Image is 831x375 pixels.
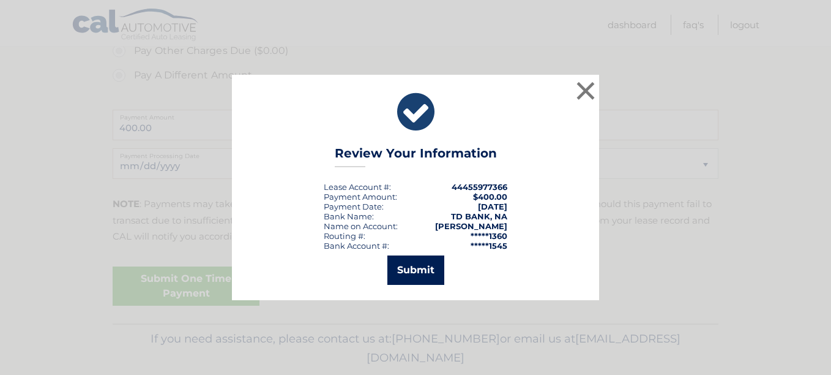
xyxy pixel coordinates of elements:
[324,202,382,211] span: Payment Date
[324,192,397,202] div: Payment Amount:
[473,192,507,202] span: $400.00
[435,221,507,231] strong: [PERSON_NAME]
[324,211,374,221] div: Bank Name:
[324,202,384,211] div: :
[324,241,389,251] div: Bank Account #:
[452,182,507,192] strong: 44455977366
[324,182,391,192] div: Lease Account #:
[478,202,507,211] span: [DATE]
[335,146,497,167] h3: Review Your Information
[573,78,598,103] button: ×
[387,256,444,285] button: Submit
[324,231,365,241] div: Routing #:
[324,221,398,231] div: Name on Account:
[451,211,507,221] strong: TD BANK, NA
